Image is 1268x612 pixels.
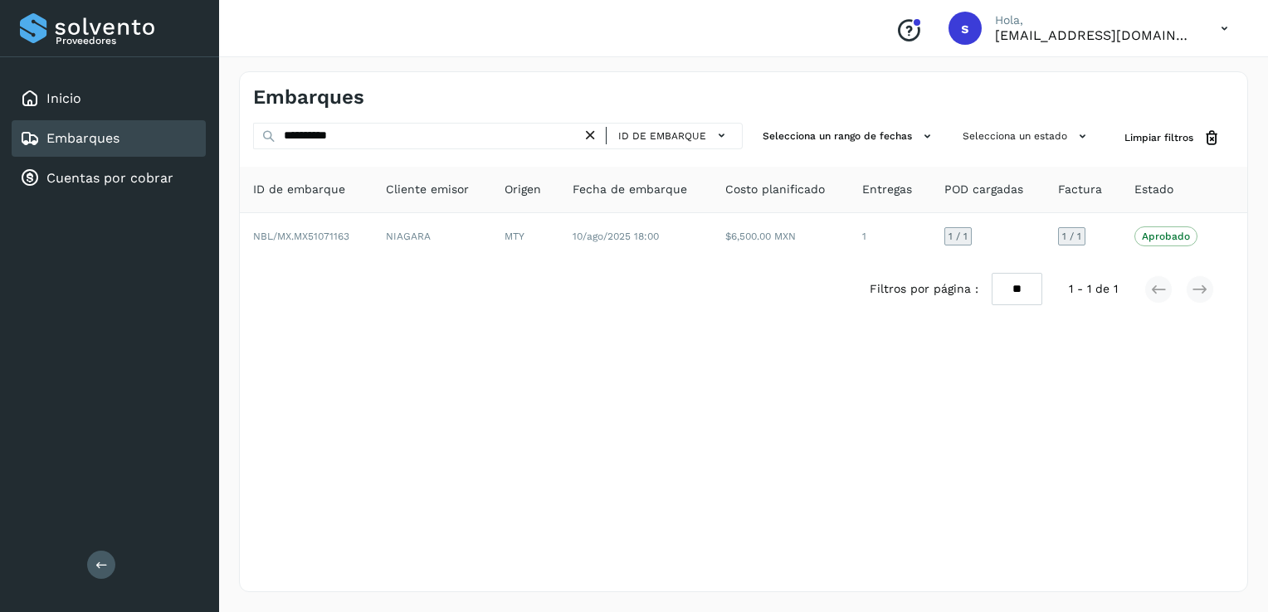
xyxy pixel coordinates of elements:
div: Inicio [12,80,206,117]
span: ID de embarque [618,129,706,143]
span: 1 - 1 de 1 [1069,280,1118,298]
span: NBL/MX.MX51071163 [253,231,349,242]
button: Limpiar filtros [1111,123,1234,153]
td: $6,500.00 MXN [712,213,848,260]
div: Cuentas por cobrar [12,160,206,197]
td: NIAGARA [373,213,491,260]
span: Cliente emisor [386,181,469,198]
span: Costo planificado [725,181,825,198]
td: MTY [491,213,559,260]
button: Selecciona un estado [956,123,1098,150]
button: ID de embarque [613,124,735,148]
span: Fecha de embarque [573,181,687,198]
div: Embarques [12,120,206,157]
span: Entregas [862,181,912,198]
td: 1 [849,213,932,260]
span: 1 / 1 [1062,231,1081,241]
span: Estado [1134,181,1173,198]
span: POD cargadas [944,181,1023,198]
span: Origen [505,181,541,198]
span: Factura [1058,181,1102,198]
p: Proveedores [56,35,199,46]
span: Limpiar filtros [1124,130,1193,145]
p: Hola, [995,13,1194,27]
a: Embarques [46,130,119,146]
span: ID de embarque [253,181,345,198]
a: Inicio [46,90,81,106]
p: Aprobado [1142,231,1190,242]
button: Selecciona un rango de fechas [756,123,943,150]
a: Cuentas por cobrar [46,170,173,186]
span: 10/ago/2025 18:00 [573,231,659,242]
h4: Embarques [253,85,364,109]
span: 1 / 1 [949,231,968,241]
p: sectram23@gmail.com [995,27,1194,43]
span: Filtros por página : [870,280,978,298]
